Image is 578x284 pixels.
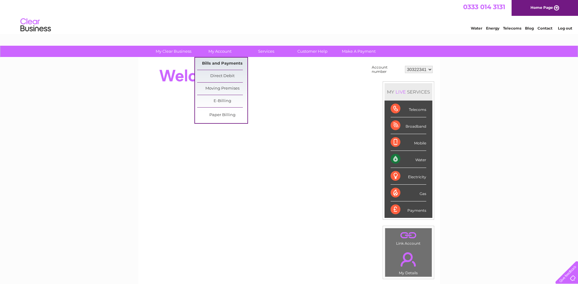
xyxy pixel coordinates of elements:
[197,109,247,121] a: Paper Billing
[145,3,433,30] div: Clear Business is a trading name of Verastar Limited (registered in [GEOGRAPHIC_DATA] No. 3667643...
[195,46,245,57] a: My Account
[391,117,426,134] div: Broadband
[20,16,51,34] img: logo.png
[385,247,432,277] td: My Details
[463,3,505,11] a: 0333 014 3131
[287,46,338,57] a: Customer Help
[197,58,247,70] a: Bills and Payments
[385,228,432,247] td: Link Account
[387,230,430,240] a: .
[525,26,534,30] a: Blog
[391,168,426,185] div: Electricity
[148,46,199,57] a: My Clear Business
[387,249,430,270] a: .
[197,70,247,82] a: Direct Debit
[537,26,552,30] a: Contact
[197,83,247,95] a: Moving Premises
[241,46,291,57] a: Services
[334,46,384,57] a: Make A Payment
[391,185,426,201] div: Gas
[391,101,426,117] div: Telecoms
[385,83,432,101] div: MY SERVICES
[394,89,407,95] div: LIVE
[391,201,426,218] div: Payments
[391,151,426,168] div: Water
[558,26,572,30] a: Log out
[503,26,521,30] a: Telecoms
[370,64,403,75] td: Account number
[391,134,426,151] div: Mobile
[197,95,247,107] a: E-Billing
[471,26,482,30] a: Water
[486,26,499,30] a: Energy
